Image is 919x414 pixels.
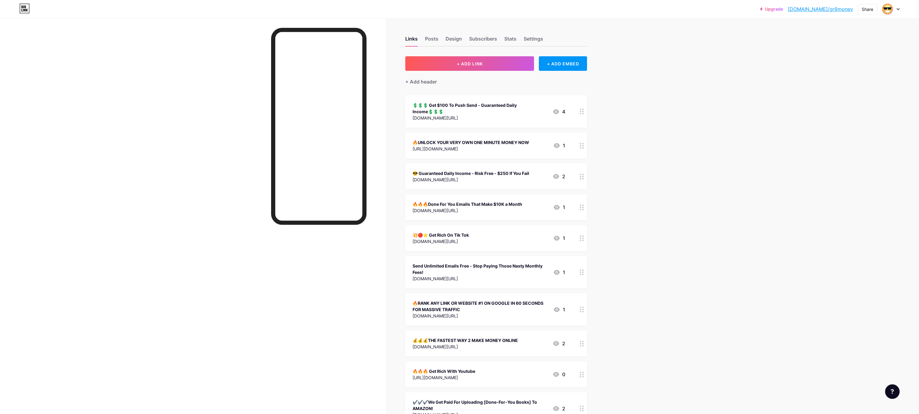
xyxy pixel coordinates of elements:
div: [URL][DOMAIN_NAME] [413,374,475,381]
div: 💰💰💰THE FASTEST WAY 2 MAKE MONEY ONLINE [413,337,518,343]
div: [URL][DOMAIN_NAME] [413,146,529,152]
div: 1 [553,269,565,276]
div: [DOMAIN_NAME][URL] [413,176,529,183]
div: 2 [552,405,565,412]
div: Posts [425,35,438,46]
div: 1 [553,235,565,242]
button: + ADD LINK [405,56,534,71]
div: [DOMAIN_NAME][URL] [413,115,548,121]
div: Settings [524,35,543,46]
div: Stats [504,35,516,46]
div: 1 [553,142,565,149]
div: Share [862,6,873,12]
div: 4 [552,108,565,115]
div: ✔️✔️✔️We Get Paid For Uploading [Done-For-You Books] To AMAZON! [413,399,548,412]
div: [DOMAIN_NAME][URL] [413,313,548,319]
div: [DOMAIN_NAME][URL] [413,343,518,350]
div: [DOMAIN_NAME][URL] [413,207,522,214]
a: Upgrade [760,7,783,11]
div: + ADD EMBED [539,56,587,71]
div: 💥🔴⭐️ Get Rich On Tik Tok [413,232,469,238]
div: Send Unlimited Emails Free - Stop Paying Those Nasty Monthly Fees! [413,263,548,275]
div: 0 [552,371,565,378]
div: 💲💲💲 Get $100 To Push Send - Guaranteed Daily Income💲💲💲 [413,102,548,115]
div: Links [405,35,418,46]
div: 😎 Guaranteed Daily Income - Risk Free - $250 If You Fail [413,170,529,176]
div: 2 [552,340,565,347]
div: Subscribers [469,35,497,46]
div: 🔥🔥🔥Done For You Emails That Make $10K a Month [413,201,522,207]
div: 2 [552,173,565,180]
div: 🔥RANK ANY LINK OR WEBSITE #1 ON GOOGLE IN 60 SECONDS FOR MASSIVE TRAFFIC [413,300,548,313]
div: 1 [553,204,565,211]
span: + ADD LINK [457,61,483,66]
div: Design [446,35,462,46]
div: [DOMAIN_NAME][URL] [413,275,548,282]
img: gr8money [882,3,893,15]
a: [DOMAIN_NAME]/gr8money [788,5,853,13]
div: + Add header [405,78,437,85]
div: [DOMAIN_NAME][URL] [413,238,469,245]
div: 🔥UNLOCK YOUR VERY OWN ONE MINUTE MONEY NOW [413,139,529,146]
div: 🔥🔥🔥 Get Rich With Youtube [413,368,475,374]
div: 1 [553,306,565,313]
